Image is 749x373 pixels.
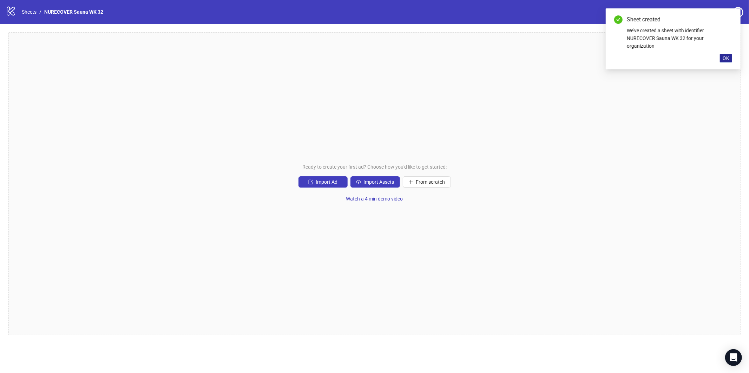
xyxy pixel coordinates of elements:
[20,8,38,16] a: Sheets
[693,7,730,18] a: Settings
[720,54,732,62] button: OK
[403,176,451,188] button: From scratch
[39,8,41,16] li: /
[308,179,313,184] span: import
[416,179,445,185] span: From scratch
[627,15,732,24] div: Sheet created
[627,27,732,50] div: We've created a sheet with identifier NURECOVER Sauna WK 32 for your organization
[341,193,409,204] button: Watch a 4 min demo video
[364,179,394,185] span: Import Assets
[723,55,729,61] span: OK
[408,179,413,184] span: plus
[298,176,348,188] button: Import Ad
[356,179,361,184] span: cloud-upload
[43,8,105,16] a: NURECOVER Sauna WK 32
[316,179,338,185] span: Import Ad
[733,7,743,18] span: question-circle
[346,196,403,202] span: Watch a 4 min demo video
[724,15,732,23] a: Close
[302,163,447,171] span: Ready to create your first ad? Choose how you'd like to get started:
[614,15,623,24] span: check-circle
[725,349,742,366] div: Open Intercom Messenger
[350,176,400,188] button: Import Assets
